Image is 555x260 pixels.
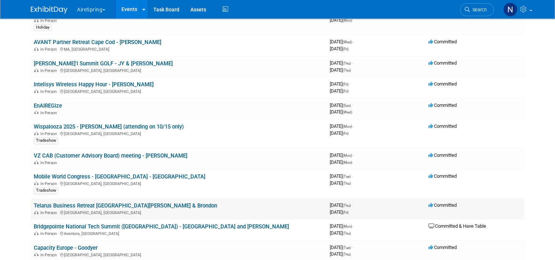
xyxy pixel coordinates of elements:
span: - [352,173,353,179]
img: In-Person Event [34,68,39,72]
span: (Thu) [343,61,351,65]
span: [DATE] [330,102,353,108]
span: - [353,39,354,44]
img: In-Person Event [34,111,39,114]
span: [DATE] [330,251,351,257]
span: [DATE] [330,88,348,94]
span: (Thu) [343,203,351,207]
div: [GEOGRAPHIC_DATA], [GEOGRAPHIC_DATA] [34,180,324,186]
span: In-Person [40,131,59,136]
span: - [350,81,351,87]
span: (Wed) [343,110,352,114]
img: In-Person Event [34,181,39,185]
span: (Tue) [343,246,351,250]
div: [GEOGRAPHIC_DATA], [GEOGRAPHIC_DATA] [34,252,324,257]
span: (Fri) [343,82,348,86]
span: (Sun) [343,104,351,108]
div: Tradeshow [34,187,58,194]
span: [DATE] [330,60,353,66]
span: Committed [428,202,457,208]
span: - [353,123,354,129]
span: [DATE] [330,81,351,87]
span: [DATE] [330,46,348,51]
span: - [352,202,353,208]
a: Mobile World Congress - [GEOGRAPHIC_DATA] - [GEOGRAPHIC_DATA] [34,173,205,180]
span: [DATE] [330,67,351,73]
div: Tradeshow [34,137,58,144]
span: [DATE] [330,180,351,186]
span: In-Person [40,18,59,23]
span: Committed [428,152,457,158]
span: In-Person [40,181,59,186]
div: Aventura, [GEOGRAPHIC_DATA] [34,230,324,236]
span: In-Person [40,253,59,257]
span: (Mon) [343,160,352,165]
span: [DATE] [330,202,353,208]
div: [GEOGRAPHIC_DATA], [GEOGRAPHIC_DATA] [34,67,324,73]
span: In-Person [40,231,59,236]
span: Committed [428,60,457,66]
span: (Thu) [343,68,351,72]
img: In-Person Event [34,131,39,135]
span: Committed [428,102,457,108]
img: In-Person Event [34,160,39,164]
a: Wispalooza 2025 - [PERSON_NAME] (attending on 10/15 only) [34,123,184,130]
span: (Thu) [343,252,351,256]
span: [DATE] [330,39,354,44]
img: In-Person Event [34,231,39,235]
span: [DATE] [330,130,348,136]
a: [PERSON_NAME]'l Summit GOLF - JY & [PERSON_NAME] [34,60,173,67]
span: [DATE] [330,17,352,23]
span: (Mon) [343,18,352,22]
span: - [352,60,353,66]
span: [DATE] [330,209,348,215]
a: Bridgepointe National Tech Summit ([GEOGRAPHIC_DATA]) - [GEOGRAPHIC_DATA] and [PERSON_NAME] [34,223,289,230]
span: (Fri) [343,47,348,51]
span: (Wed) [343,40,352,44]
div: Holiday [34,24,52,31]
span: [DATE] [330,173,353,179]
span: (Mon) [343,154,352,158]
a: Telarus Business Retreat [GEOGRAPHIC_DATA][PERSON_NAME] & Brondon [34,202,217,209]
img: In-Person Event [34,253,39,256]
span: In-Person [40,89,59,94]
a: EnAIREGize [34,102,62,109]
span: Committed [428,39,457,44]
img: In-Person Event [34,210,39,214]
span: Committed [428,173,457,179]
a: AVANT Partner Retreat Cape Cod - [PERSON_NAME] [34,39,161,46]
span: Committed [428,245,457,250]
span: (Fri) [343,210,348,214]
span: [DATE] [330,123,354,129]
img: Natalie Pyron [503,3,517,17]
img: In-Person Event [34,18,39,22]
span: (Mon) [343,224,352,228]
span: [DATE] [330,223,354,229]
a: Capacity Europe - Goodyer [34,245,98,251]
span: - [353,223,354,229]
span: [DATE] [330,245,353,250]
span: (Thu) [343,181,351,185]
span: In-Person [40,47,59,52]
span: (Fri) [343,89,348,93]
span: Committed [428,123,457,129]
span: In-Person [40,68,59,73]
span: Committed [428,81,457,87]
span: In-Person [40,111,59,115]
span: [DATE] [330,109,352,115]
div: MA, [GEOGRAPHIC_DATA] [34,46,324,52]
div: [GEOGRAPHIC_DATA], [GEOGRAPHIC_DATA] [34,88,324,94]
span: Search [470,7,487,12]
img: ExhibitDay [31,6,67,14]
div: [GEOGRAPHIC_DATA], [GEOGRAPHIC_DATA] [34,209,324,215]
div: [GEOGRAPHIC_DATA], [GEOGRAPHIC_DATA] [34,130,324,136]
img: In-Person Event [34,47,39,51]
span: - [353,152,354,158]
span: In-Person [40,160,59,165]
span: (Fri) [343,131,348,136]
span: - [352,102,353,108]
span: In-Person [40,210,59,215]
a: Intelisys Wireless Happy Hour - [PERSON_NAME] [34,81,154,88]
span: (Mon) [343,124,352,129]
a: VZ CAB (Customer Advisory Board) meeting - [PERSON_NAME] [34,152,187,159]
